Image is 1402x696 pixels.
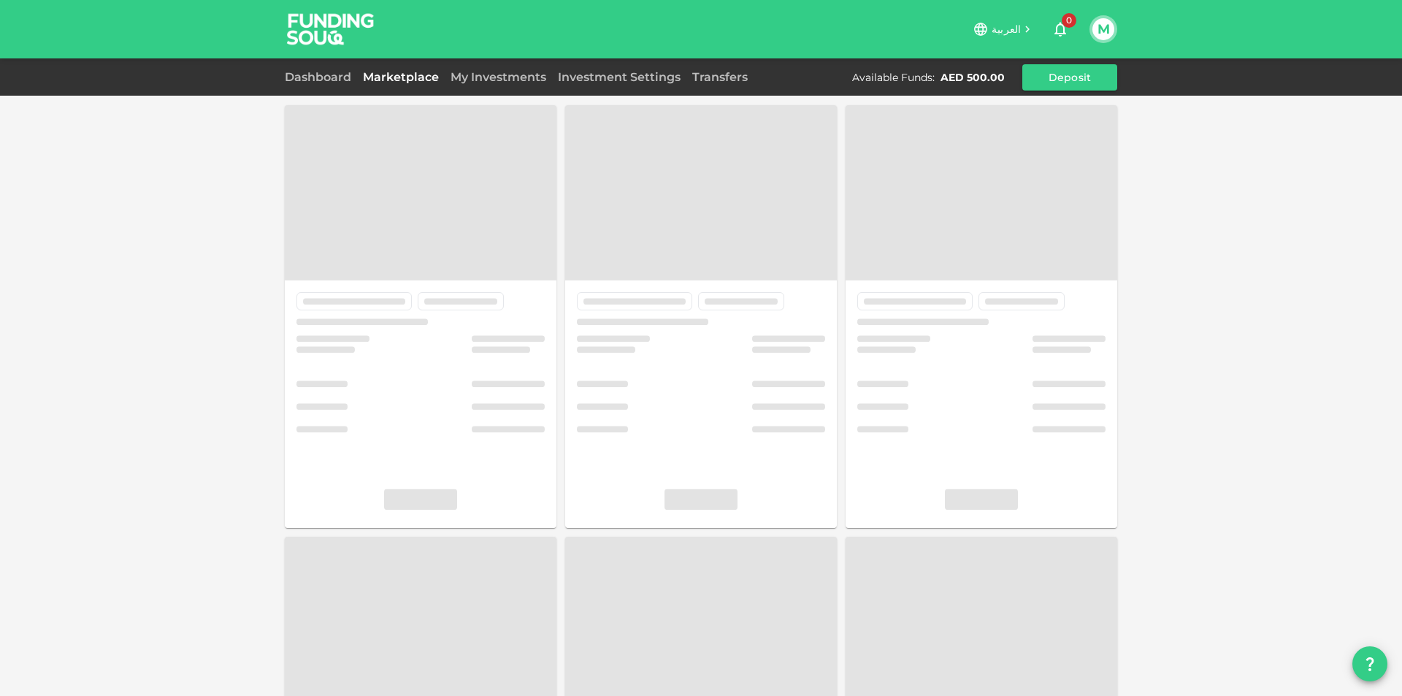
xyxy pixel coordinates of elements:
[357,70,445,84] a: Marketplace
[1046,15,1075,44] button: 0
[552,70,686,84] a: Investment Settings
[941,70,1005,85] div: AED 500.00
[992,23,1021,36] span: العربية
[1352,646,1387,681] button: question
[1022,64,1117,91] button: Deposit
[1092,18,1114,40] button: M
[852,70,935,85] div: Available Funds :
[445,70,552,84] a: My Investments
[285,70,357,84] a: Dashboard
[1062,13,1076,28] span: 0
[686,70,754,84] a: Transfers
